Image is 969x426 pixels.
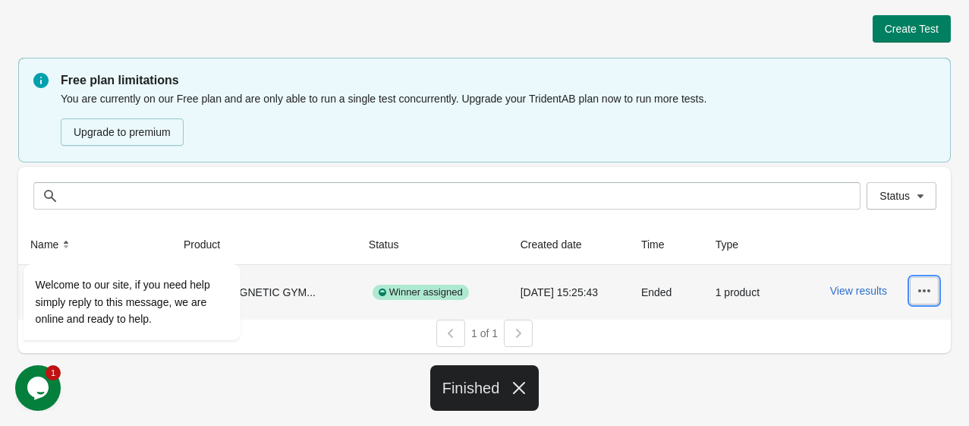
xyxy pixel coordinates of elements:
button: Time [635,231,686,258]
button: Create Test [873,15,951,43]
span: Status [879,190,910,202]
p: Free plan limitations [61,71,936,90]
div: Winner assigned [373,285,469,300]
span: 1 of 1 [471,327,498,339]
button: Upgrade to premium [61,118,184,146]
iframe: chat widget [15,128,288,358]
div: [DATE] 15:25:43 [521,277,617,308]
div: Finished [430,365,540,411]
div: 1 product [716,277,772,308]
button: Created date [514,231,603,258]
span: Create Test [885,23,939,35]
button: Status [363,231,420,258]
button: Status [867,182,936,210]
span: Welcome to our site, if you need help simply reply to this message, we are online and ready to help. [20,151,195,197]
button: Type [709,231,760,258]
iframe: chat widget [15,365,64,411]
div: Ended [641,277,691,308]
button: View results [830,285,887,297]
div: You are currently on our Free plan and are only able to run a single test concurrently. Upgrade y... [61,90,936,147]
